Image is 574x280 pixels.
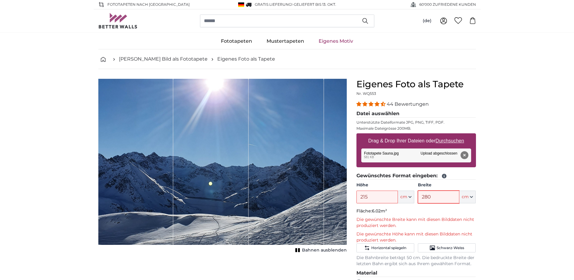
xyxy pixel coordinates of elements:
[356,243,414,252] button: Horizontal spiegeln
[98,13,138,28] img: Betterwalls
[400,194,407,200] span: cm
[418,15,436,26] button: (de)
[302,247,347,253] span: Bahnen ausblenden
[294,2,336,7] span: Geliefert bis 13. Okt.
[387,101,429,107] span: 44 Bewertungen
[418,182,476,188] label: Breite
[356,126,476,131] p: Maximale Dateigrösse 200MB.
[459,191,476,203] button: cm
[437,245,464,250] span: Schwarz-Weiss
[356,269,476,277] legend: Material
[398,191,414,203] button: cm
[119,55,208,63] a: [PERSON_NAME] Bild als Fototapete
[255,2,292,7] span: GRATIS Lieferung!
[98,49,476,69] nav: breadcrumbs
[214,33,259,49] a: Fototapeten
[419,2,476,7] span: 60'000 ZUFRIEDENE KUNDEN
[462,194,469,200] span: cm
[356,255,476,267] p: Die Bahnbreite beträgt 50 cm. Die bedruckte Breite der letzten Bahn ergibt sich aus Ihrem gewählt...
[259,33,311,49] a: Mustertapeten
[372,208,387,214] span: 6.02m²
[356,91,376,96] span: Nr. WQ553
[356,208,476,214] p: Fläche:
[435,138,464,143] u: Durchsuchen
[366,135,467,147] label: Drag & Drop Ihrer Dateien oder
[294,246,347,255] button: Bahnen ausblenden
[311,33,360,49] a: Eigenes Motiv
[98,79,347,255] div: 1 of 1
[356,172,476,180] legend: Gewünschtes Format eingeben:
[356,79,476,90] h1: Eigenes Foto als Tapete
[356,217,476,229] p: Die gewünschte Breite kann mit diesen Bilddaten nicht produziert werden.
[356,120,476,125] p: Unterstützte Dateiformate JPG, PNG, TIFF, PDF.
[292,2,336,7] span: -
[356,101,387,107] span: 4.34 stars
[356,231,476,243] p: Die gewünschte Höhe kann mit diesen Bilddaten nicht produziert werden.
[356,182,414,188] label: Höhe
[418,243,476,252] button: Schwarz-Weiss
[217,55,275,63] a: Eigenes Foto als Tapete
[371,245,406,250] span: Horizontal spiegeln
[107,2,190,7] span: Fototapeten nach [GEOGRAPHIC_DATA]
[238,2,244,7] img: Deutschland
[356,110,476,118] legend: Datei auswählen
